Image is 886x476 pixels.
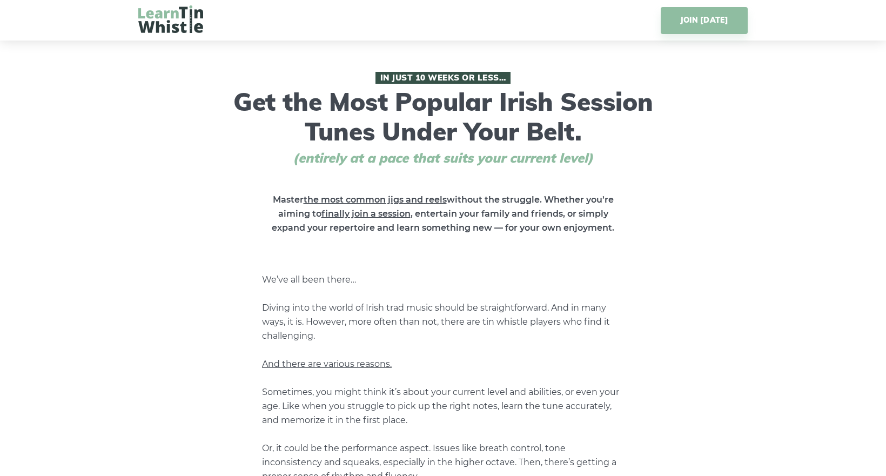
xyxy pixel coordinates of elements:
[273,150,613,166] span: (entirely at a pace that suits your current level)
[375,72,511,84] span: In Just 10 Weeks or Less…
[262,359,392,369] span: And there are various reasons.
[321,209,411,219] span: finally join a session
[304,195,447,205] span: the most common jigs and reels
[272,195,614,233] strong: Master without the struggle. Whether you’re aiming to , entertain your family and friends, or sim...
[230,72,656,166] h1: Get the Most Popular Irish Session Tunes Under Your Belt.
[138,5,203,33] img: LearnTinWhistle.com
[661,7,748,34] a: JOIN [DATE]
